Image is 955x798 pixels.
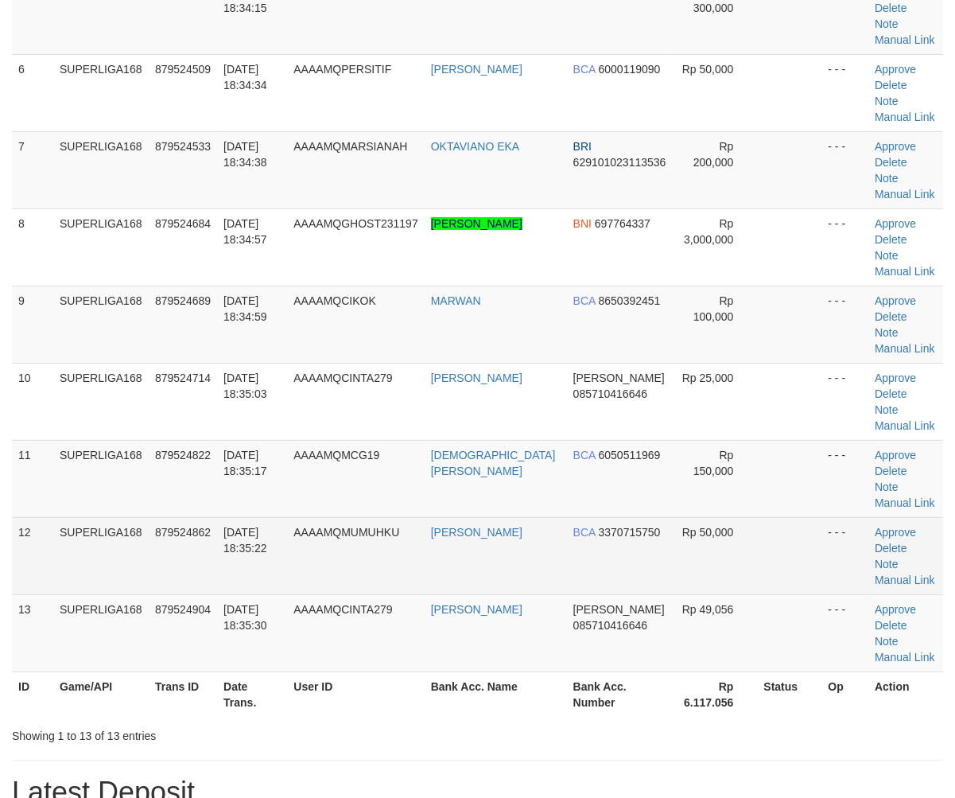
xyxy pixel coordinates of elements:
th: User ID [287,671,424,717]
a: Delete [875,156,906,169]
td: SUPERLIGA168 [53,286,149,363]
a: Delete [875,79,906,91]
span: Copy 3370715750 to clipboard [599,526,661,539]
span: 879524533 [155,140,211,153]
a: Note [875,18,899,30]
span: BCA [573,526,596,539]
span: Copy 085710416646 to clipboard [573,387,647,400]
a: Delete [875,542,906,555]
span: [DATE] 18:34:38 [223,140,267,169]
a: Note [875,172,899,185]
span: 879524689 [155,294,211,307]
span: AAAAMQMARSIANAH [293,140,407,153]
span: Copy 8650392451 to clipboard [599,294,661,307]
a: Manual Link [875,33,935,46]
a: Approve [875,372,916,384]
td: SUPERLIGA168 [53,54,149,131]
td: 7 [12,131,53,208]
span: Rp 150,000 [693,449,734,477]
a: Manual Link [875,265,935,278]
th: Status [757,671,821,717]
span: BNI [573,217,592,230]
span: AAAAMQMCG19 [293,449,379,461]
a: Manual Link [875,342,935,355]
span: [PERSON_NAME] [573,372,665,384]
a: Manual Link [875,419,935,432]
span: 879524862 [155,526,211,539]
a: Delete [875,387,906,400]
a: Note [875,249,899,262]
a: Delete [875,2,906,14]
th: Game/API [53,671,149,717]
th: ID [12,671,53,717]
td: SUPERLIGA168 [53,517,149,594]
td: 11 [12,440,53,517]
a: Note [875,558,899,570]
a: [PERSON_NAME] [431,63,522,76]
a: Note [875,635,899,648]
td: - - - [821,363,868,440]
a: [PERSON_NAME] [431,372,522,384]
span: 879524904 [155,603,211,616]
span: [DATE] 18:35:17 [223,449,267,477]
span: Copy 697764337 to clipboard [595,217,650,230]
span: [DATE] 18:35:22 [223,526,267,555]
span: [PERSON_NAME] [573,603,665,616]
td: 10 [12,363,53,440]
td: 6 [12,54,53,131]
td: - - - [821,131,868,208]
a: Manual Link [875,111,935,123]
span: Copy 6050511969 to clipboard [599,449,661,461]
span: AAAAMQMUMUHKU [293,526,399,539]
a: Approve [875,140,916,153]
span: Rp 200,000 [693,140,734,169]
td: 8 [12,208,53,286]
a: Manual Link [875,574,935,586]
td: SUPERLIGA168 [53,208,149,286]
a: Note [875,95,899,107]
a: Delete [875,465,906,477]
td: 12 [12,517,53,594]
th: Bank Acc. Number [567,671,674,717]
td: SUPERLIGA168 [53,440,149,517]
a: Delete [875,233,906,246]
a: [DEMOGRAPHIC_DATA][PERSON_NAME] [431,449,556,477]
td: - - - [821,517,868,594]
td: 13 [12,594,53,671]
th: Rp 6.117.056 [674,671,758,717]
td: - - - [821,594,868,671]
td: SUPERLIGA168 [53,363,149,440]
a: [PERSON_NAME] [431,603,522,616]
span: 879524684 [155,217,211,230]
span: Copy 629101023113536 to clipboard [573,156,666,169]
span: BCA [573,449,596,461]
th: Action [868,671,943,717]
a: Approve [875,603,916,616]
a: Note [875,481,899,493]
span: AAAAMQCINTA279 [293,603,392,616]
span: Rp 49,056 [682,603,734,616]
a: [PERSON_NAME] [431,526,522,539]
span: Rp 50,000 [682,63,734,76]
td: 9 [12,286,53,363]
span: BCA [573,63,596,76]
a: Delete [875,310,906,323]
span: [DATE] 18:35:03 [223,372,267,400]
span: [DATE] 18:34:59 [223,294,267,323]
th: Date Trans. [217,671,287,717]
td: SUPERLIGA168 [53,131,149,208]
a: Manual Link [875,651,935,664]
a: Approve [875,217,916,230]
td: - - - [821,440,868,517]
a: Delete [875,619,906,632]
a: Approve [875,526,916,539]
th: Bank Acc. Name [425,671,567,717]
a: Note [875,403,899,416]
th: Trans ID [149,671,217,717]
span: BCA [573,294,596,307]
span: 879524822 [155,449,211,461]
td: SUPERLIGA168 [53,594,149,671]
span: Rp 50,000 [682,526,734,539]
span: BRI [573,140,592,153]
span: Rp 25,000 [682,372,734,384]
